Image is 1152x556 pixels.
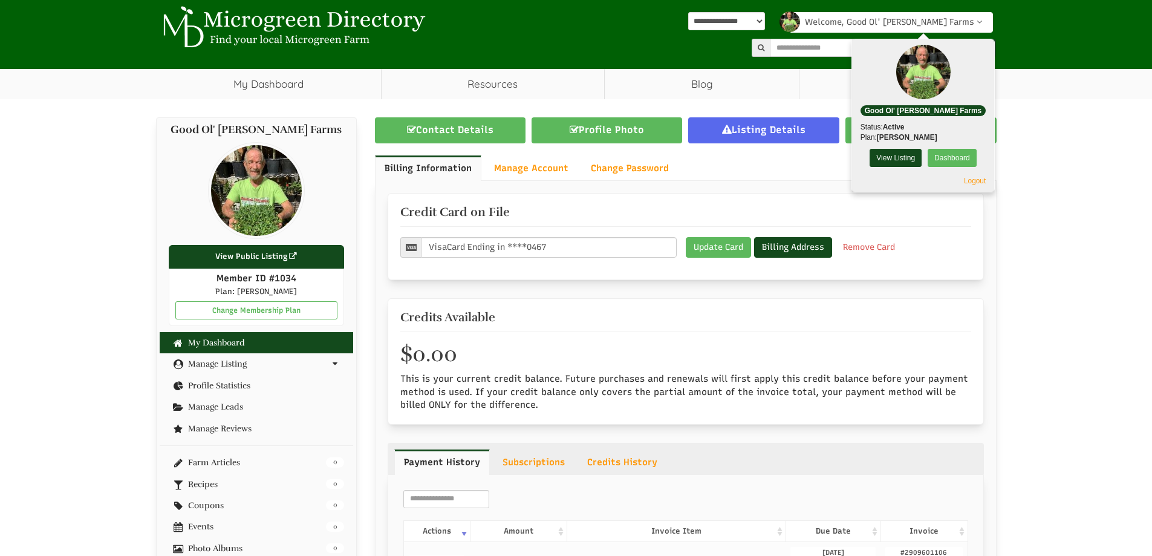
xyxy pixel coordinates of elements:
a: Resources [382,69,604,99]
button: Billing Address [754,237,832,258]
a: Manage Reviews [169,424,345,433]
a: Manage Account [484,155,578,181]
a: Change Password [581,155,679,181]
h3: Credit Card on File [400,206,971,219]
a: Credits History [578,450,667,475]
img: pimage 1034 457 photo [208,142,305,239]
a: Welcome, Good Ol' [PERSON_NAME] Farms [789,12,993,33]
th: Due Date: activate to sort column ascending [786,520,880,541]
th: Actions: activate to sort column ascending [404,520,470,541]
span: Plan: [PERSON_NAME] [215,287,297,296]
b: Active [883,123,905,131]
a: 0 Coupons [169,501,345,510]
span: 0 [326,543,344,553]
a: Update Card [686,237,751,258]
span: Visa 0467 [421,237,677,258]
a: Change Membership Plan [175,301,338,319]
a: About Me [845,117,996,143]
a: Contact Details [375,117,526,143]
a: Blog [605,69,799,99]
h1: $0.00 [400,342,971,367]
a: Logout [964,177,986,185]
th: Amount: activate to sort column ascending [470,520,567,541]
h4: Good Ol' [PERSON_NAME] Farms [169,124,345,136]
a: My Dashboard [169,338,345,347]
a: View Listing [870,149,922,167]
a: My Dashboard [156,69,381,99]
a: View Public Listing [169,245,345,269]
a: Subscriptions [493,450,574,475]
p: Plan: [861,132,986,143]
span: 0 [326,457,344,467]
a: Manage Listing [169,359,345,368]
a: Billing Information [375,155,481,181]
select: Language Translate Widget [688,12,765,30]
p: Good Ol' [PERSON_NAME] Farms [861,105,986,116]
img: pimage 1034 457 photo [779,11,800,32]
span: 0 [326,479,344,489]
a: Payment History [394,450,490,475]
a: Profile Photo [532,117,682,143]
a: 0 Farm Articles [169,458,345,467]
th: Invoice: activate to sort column ascending [880,520,968,541]
a: Remove Card [835,237,903,258]
a: Dashboard [928,149,977,167]
h3: Credits Available [400,311,971,324]
span: 0 [326,522,344,531]
th: Invoice Item: activate to sort column ascending [567,520,786,541]
div: Powered by [688,12,765,51]
a: Listing Details [688,117,839,143]
a: Manage Leads [169,402,345,411]
b: [PERSON_NAME] [877,133,937,142]
span: 0 [326,500,344,510]
div: This is your current credit balance. Future purchases and renewals will first apply this credit b... [391,373,980,411]
a: Profile Statistics [169,381,345,390]
a: 0 Photo Albums [169,544,345,553]
img: pimage 1034 457 photo [896,45,951,99]
a: 0 Events [169,522,345,531]
span: Member ID #1034 [216,273,296,284]
a: Shop [799,69,996,99]
img: Microgreen Directory [156,6,428,48]
a: 0 Recipes [169,480,345,489]
p: Status: [861,122,986,132]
